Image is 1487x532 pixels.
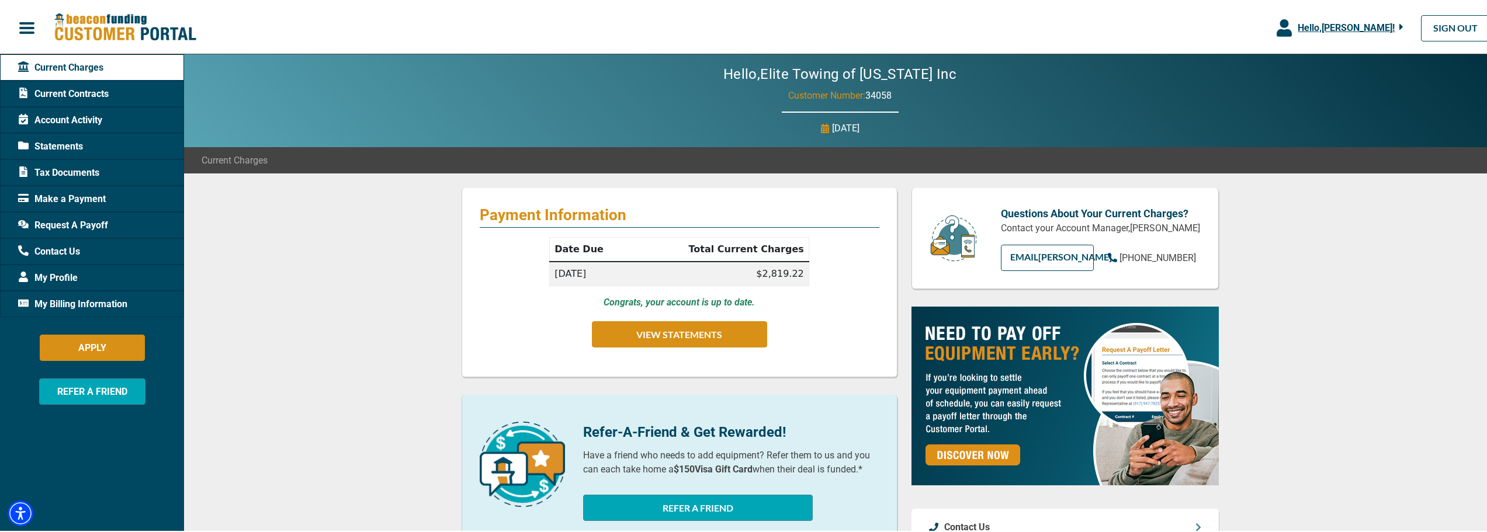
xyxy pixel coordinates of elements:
button: REFER A FRIEND [39,377,145,403]
img: payoff-ad-px.jpg [911,305,1219,484]
span: Tax Documents [18,164,99,178]
td: [DATE] [550,260,633,284]
span: 34058 [865,88,892,99]
td: $2,819.22 [632,260,809,284]
span: Current Charges [202,152,268,166]
span: [PHONE_NUMBER] [1119,251,1196,262]
img: refer-a-friend-icon.png [480,420,565,505]
button: VIEW STATEMENTS [592,319,767,346]
span: Customer Number: [788,88,865,99]
span: My Billing Information [18,295,127,310]
h2: Hello, Elite Towing of [US_STATE] Inc [688,64,992,81]
span: Make a Payment [18,190,106,204]
span: Hello, [PERSON_NAME] ! [1298,20,1395,32]
th: Date Due [550,236,633,260]
a: EMAIL[PERSON_NAME] [1001,243,1094,269]
span: Request A Payoff [18,217,108,231]
span: Statements [18,138,83,152]
p: [DATE] [832,120,859,134]
button: APPLY [40,333,145,359]
p: Congrats, your account is up to date. [604,294,755,308]
p: Contact your Account Manager, [PERSON_NAME] [1001,220,1201,234]
p: Payment Information [480,204,879,222]
span: My Profile [18,269,78,283]
span: Current Contracts [18,85,109,99]
p: Questions About Your Current Charges? [1001,204,1201,220]
div: Accessibility Menu [8,499,33,524]
span: Current Charges [18,59,103,73]
span: Account Activity [18,112,102,126]
b: $150 Visa Gift Card [674,462,753,473]
p: Refer-A-Friend & Get Rewarded! [583,420,879,441]
a: [PHONE_NUMBER] [1108,249,1196,263]
p: Have a friend who needs to add equipment? Refer them to us and you can each take home a when thei... [583,447,879,475]
th: Total Current Charges [632,236,809,260]
span: Contact Us [18,243,80,257]
img: customer-service.png [927,213,980,261]
button: REFER A FRIEND [583,493,813,519]
img: Beacon Funding Customer Portal Logo [54,11,196,41]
